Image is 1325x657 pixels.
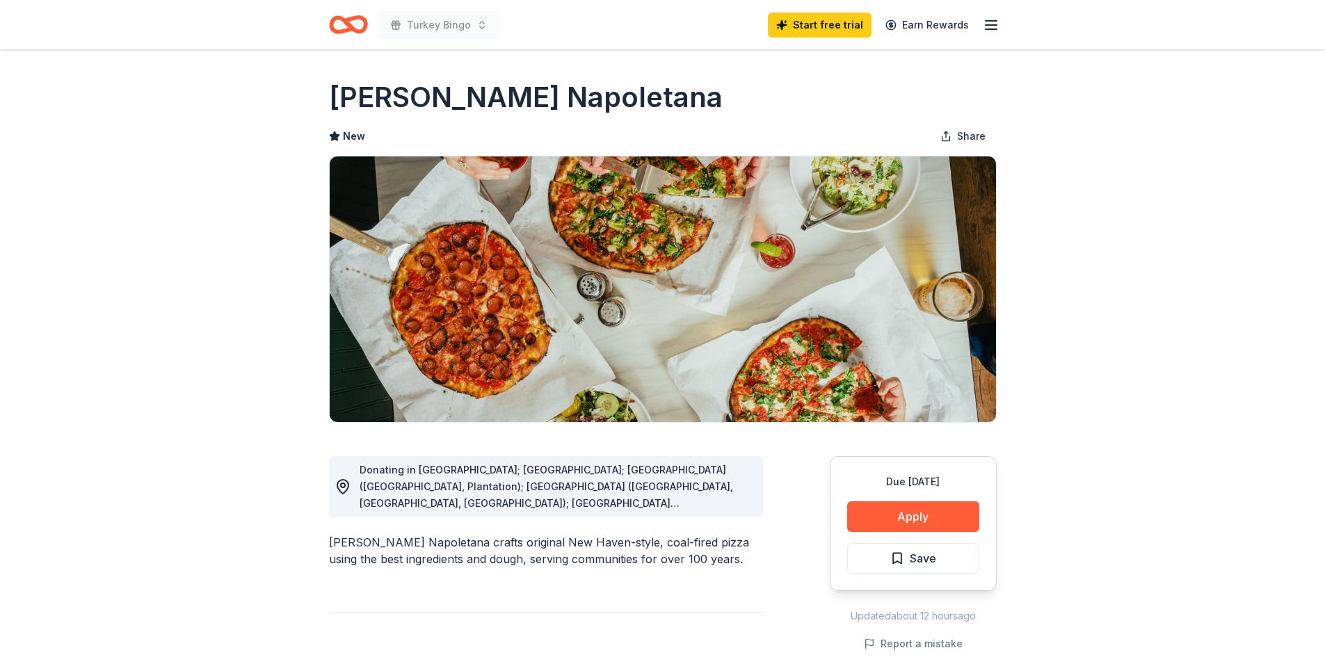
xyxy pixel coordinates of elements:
span: Turkey Bingo [407,17,471,33]
a: Home [329,8,368,41]
button: Share [929,122,997,150]
span: Donating in [GEOGRAPHIC_DATA]; [GEOGRAPHIC_DATA]; [GEOGRAPHIC_DATA] ([GEOGRAPHIC_DATA], Plantatio... [360,464,733,559]
a: Start free trial [768,13,872,38]
span: New [343,128,365,145]
button: Turkey Bingo [379,11,499,39]
a: Earn Rewards [877,13,977,38]
h1: [PERSON_NAME] Napoletana [329,78,723,117]
button: Apply [847,501,979,532]
span: Share [957,128,986,145]
div: [PERSON_NAME] Napoletana crafts original New Haven-style, coal-fired pizza using the best ingredi... [329,534,763,567]
span: Save [910,549,936,567]
div: Updated about 12 hours ago [830,608,997,624]
div: Due [DATE] [847,473,979,490]
button: Report a mistake [864,635,963,652]
img: Image for Frank Pepe Pizzeria Napoletana [330,156,996,422]
button: Save [847,543,979,574]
